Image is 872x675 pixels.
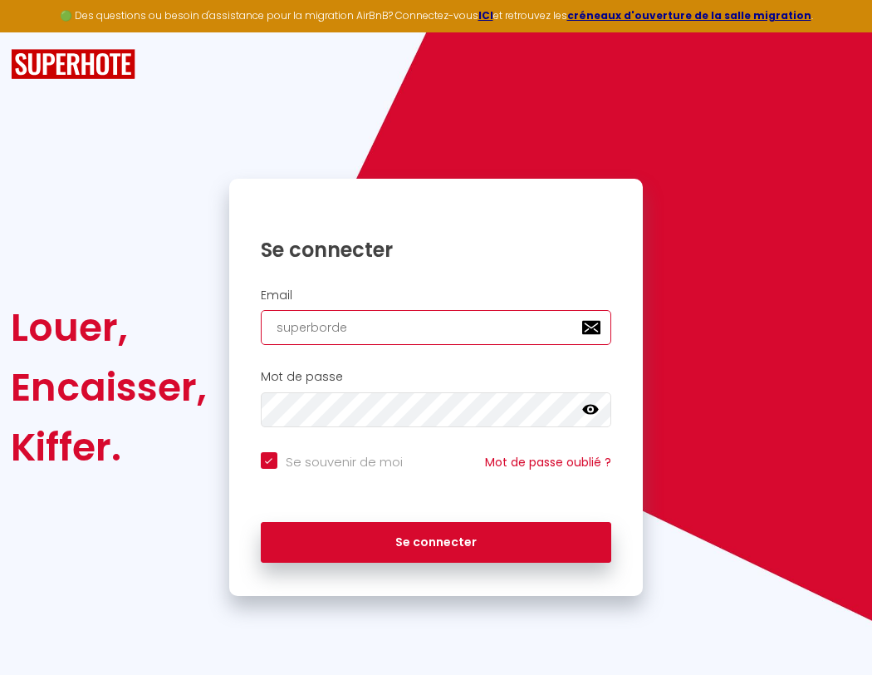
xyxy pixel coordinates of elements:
[11,357,207,417] div: Encaisser,
[11,49,135,80] img: SuperHote logo
[261,522,612,564] button: Se connecter
[11,417,207,477] div: Kiffer.
[261,237,612,263] h1: Se connecter
[261,288,612,303] h2: Email
[567,8,811,22] a: créneaux d'ouverture de la salle migration
[13,7,63,57] button: Ouvrir le widget de chat LiveChat
[261,310,612,345] input: Ton Email
[485,454,611,471] a: Mot de passe oublié ?
[261,370,612,384] h2: Mot de passe
[478,8,493,22] a: ICI
[11,298,207,357] div: Louer,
